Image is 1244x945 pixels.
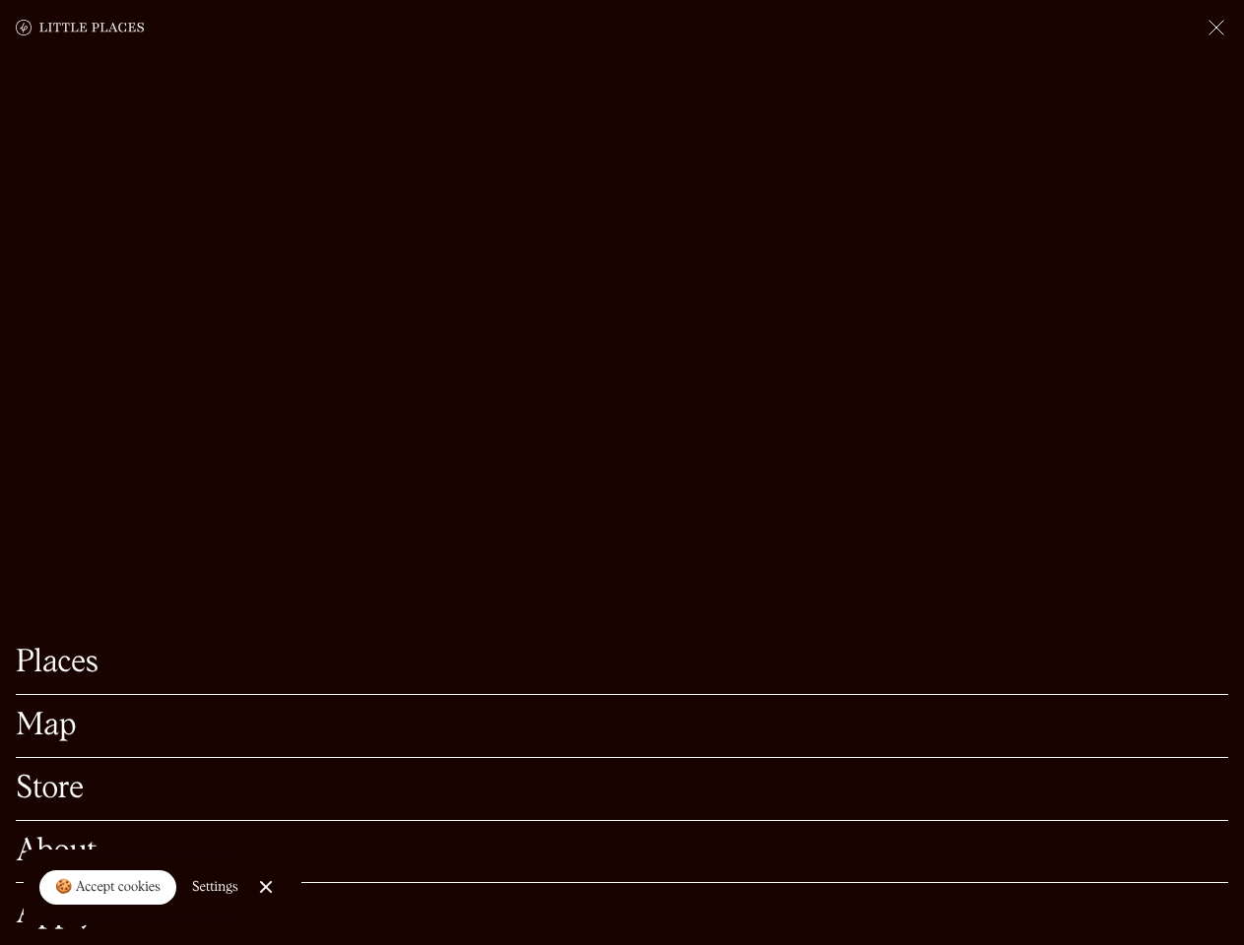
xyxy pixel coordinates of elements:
[246,867,286,907] a: Close Cookie Popup
[16,774,1228,804] a: Store
[265,887,266,888] div: Close Cookie Popup
[192,865,238,910] a: Settings
[16,899,1228,929] a: Apply
[16,711,1228,741] a: Map
[192,880,238,894] div: Settings
[55,878,161,898] div: 🍪 Accept cookies
[39,870,176,906] a: 🍪 Accept cookies
[16,648,1228,678] a: Places
[16,837,1228,867] a: About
